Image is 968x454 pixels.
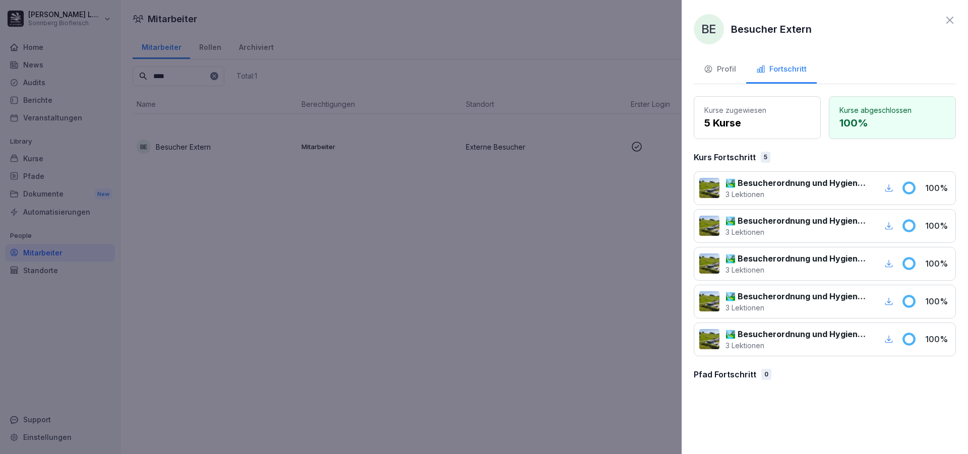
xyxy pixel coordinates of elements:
[725,215,870,227] p: 🏞️ Besucherordnung und Hygienerichtlinien bei [GEOGRAPHIC_DATA]
[704,105,810,115] p: Kurse zugewiesen
[761,369,771,380] div: 0
[925,257,950,270] p: 100 %
[694,14,724,44] div: BE
[694,151,756,163] p: Kurs Fortschritt
[925,182,950,194] p: 100 %
[925,220,950,232] p: 100 %
[725,265,870,275] p: 3 Lektionen
[925,333,950,345] p: 100 %
[694,56,746,84] button: Profil
[725,340,870,351] p: 3 Lektionen
[725,290,870,302] p: 🏞️ Besucherordnung und Hygienerichtlinien bei [GEOGRAPHIC_DATA]
[725,252,870,265] p: 🏞️ Besucherordnung und Hygienerichtlinien bei [GEOGRAPHIC_DATA]
[725,189,870,200] p: 3 Lektionen
[725,328,870,340] p: 🏞️ Besucherordnung und Hygienerichtlinien bei [GEOGRAPHIC_DATA]
[725,302,870,313] p: 3 Lektionen
[704,63,736,75] div: Profil
[731,22,812,37] p: Besucher Extern
[746,56,817,84] button: Fortschritt
[704,115,810,131] p: 5 Kurse
[725,227,870,237] p: 3 Lektionen
[725,177,870,189] p: 🏞️ Besucherordnung und Hygienerichtlinien bei [GEOGRAPHIC_DATA]
[839,105,945,115] p: Kurse abgeschlossen
[839,115,945,131] p: 100 %
[756,63,807,75] div: Fortschritt
[761,152,770,163] div: 5
[694,368,756,380] p: Pfad Fortschritt
[925,295,950,307] p: 100 %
